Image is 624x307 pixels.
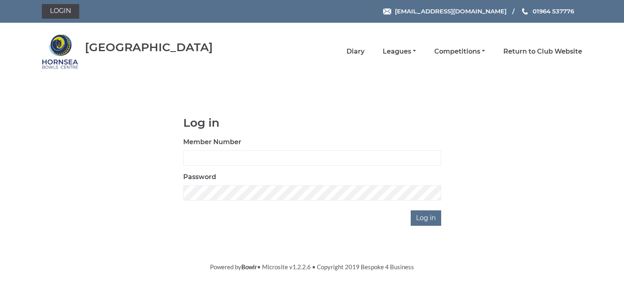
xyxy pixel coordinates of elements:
img: Phone us [522,8,528,15]
img: Email [383,9,391,15]
a: Login [42,4,79,19]
h1: Log in [183,117,441,129]
a: Return to Club Website [503,47,582,56]
a: Leagues [383,47,416,56]
span: 01964 537776 [533,7,574,15]
input: Log in [411,210,441,226]
a: Diary [347,47,364,56]
span: [EMAIL_ADDRESS][DOMAIN_NAME] [395,7,507,15]
a: Bowlr [241,263,257,270]
span: Powered by • Microsite v1.2.2.6 • Copyright 2019 Bespoke 4 Business [210,263,414,270]
label: Password [183,172,216,182]
label: Member Number [183,137,241,147]
img: Hornsea Bowls Centre [42,33,78,70]
a: Phone us 01964 537776 [521,6,574,16]
div: [GEOGRAPHIC_DATA] [85,41,213,54]
a: Competitions [434,47,485,56]
a: Email [EMAIL_ADDRESS][DOMAIN_NAME] [383,6,507,16]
